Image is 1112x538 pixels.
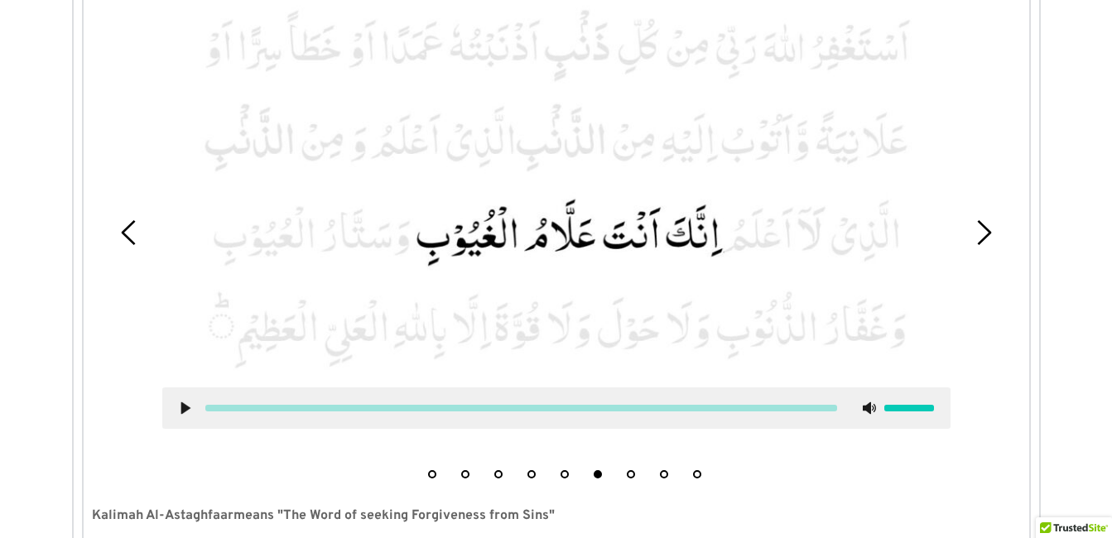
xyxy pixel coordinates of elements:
strong: means "The Word of seeking Forgiveness from Sins" [233,507,555,524]
button: 5 of 9 [561,470,569,478]
button: 6 of 9 [594,470,602,478]
button: 2 of 9 [461,470,469,478]
strong: Kalimah Al-Astaghfaar [92,507,233,524]
button: 4 of 9 [527,470,536,478]
button: 9 of 9 [693,470,701,478]
button: 8 of 9 [660,470,668,478]
button: 3 of 9 [494,470,503,478]
button: 1 of 9 [428,470,436,478]
button: 7 of 9 [627,470,635,478]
